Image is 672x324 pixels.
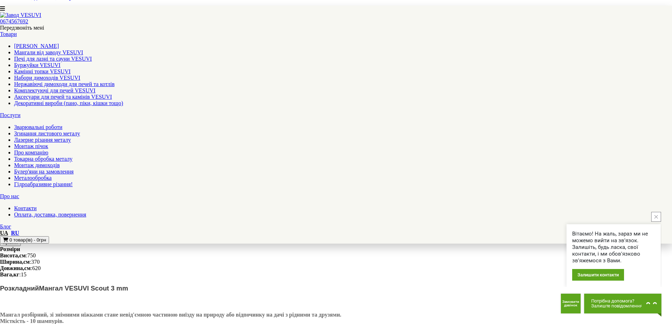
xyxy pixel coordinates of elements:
a: Металообробка [14,175,52,181]
a: Гідроабразивне різання! [14,181,73,187]
span: 750 [27,252,36,258]
button: Chat button [584,294,661,313]
a: Набори димоходів VESUVI [14,75,80,81]
span: 15 [21,271,26,277]
span: Залиште повідомлення [591,304,642,308]
span: 620 [32,265,41,271]
a: Монтаж пічок [14,143,48,149]
div: Вітаємо! На жаль, зараз ми не можемо вийти на зв'язок. Залишіть, будь ласка, свої контакти, і ми ... [572,231,655,264]
a: Аксесуари для печей та камінів VESUVI [14,94,112,100]
a: Токарна обробка металу [14,156,72,162]
a: Камінні топки VESUVI [14,68,71,74]
a: Декоративні вироби (пано, піки, кішки тощо) [14,100,123,106]
button: close button [651,212,661,222]
a: Печі для лазні та сауни VESUVI [14,56,92,62]
a: Буржуйки VESUVI [14,62,60,68]
span: Мангал VESUVI Scout 3 mm [39,285,128,292]
a: Мангали від заводу VESUVI [14,49,83,55]
a: Згинання листового металу [14,130,80,136]
a: Оплата, доставка, повернення [14,212,86,218]
a: Монтаж димоходів [14,162,60,168]
span: 0 товар(ів) - 0грн [10,237,46,243]
a: Лазерне різання металу [14,137,71,143]
a: Контакти [14,205,37,211]
span: Потрібна допомога? [591,299,642,304]
a: Нержавіючі димоходи для печей та котлів [14,81,115,87]
a: Комплектуючі для печей VESUVI [14,87,96,93]
a: Про компанію [14,149,48,155]
a: [PERSON_NAME] [14,43,59,49]
a: RU [11,230,19,236]
span: Замовити дзвінок [561,300,581,307]
a: Булер'яни на замовлення [14,169,74,175]
div: Залишити контакти [572,269,624,281]
span: 370 [31,259,40,265]
button: Get Call button [561,294,581,313]
a: Зварювальні роботи [14,124,62,130]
